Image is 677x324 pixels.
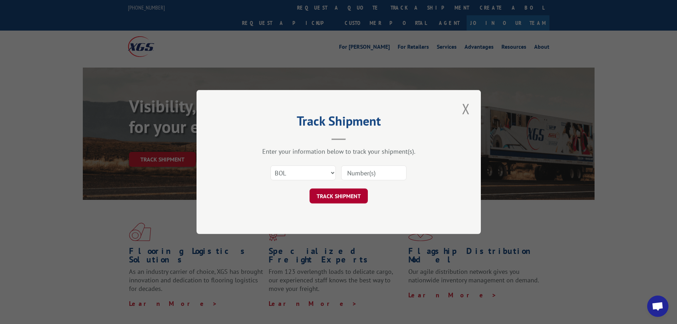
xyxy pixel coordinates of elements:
input: Number(s) [341,165,407,180]
button: Close modal [460,99,472,118]
h2: Track Shipment [232,116,445,129]
a: Open chat [647,296,668,317]
div: Enter your information below to track your shipment(s). [232,147,445,155]
button: TRACK SHIPMENT [310,188,368,203]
